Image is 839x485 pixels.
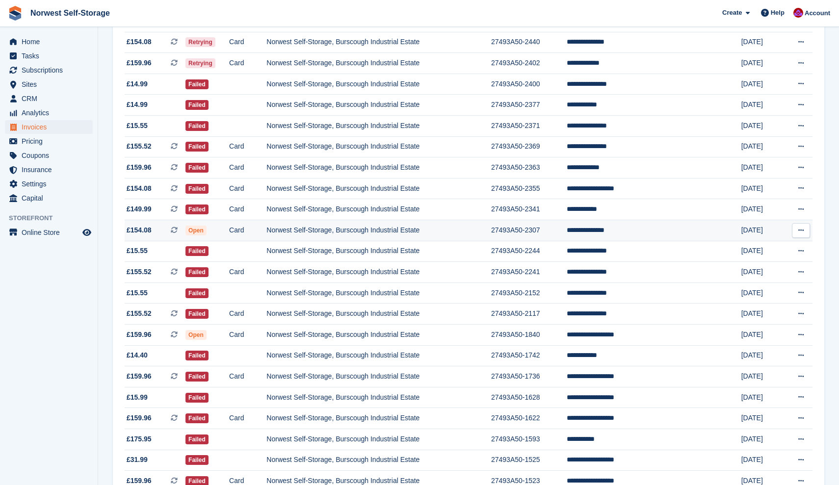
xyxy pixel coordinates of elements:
[491,116,567,137] td: 27493A50-2371
[185,226,207,235] span: Open
[741,220,783,241] td: [DATE]
[127,308,152,319] span: £155.52
[127,121,148,131] span: £15.55
[9,213,98,223] span: Storefront
[185,142,209,152] span: Failed
[185,163,209,173] span: Failed
[22,35,80,49] span: Home
[266,116,491,137] td: Norwest Self-Storage, Burscough Industrial Estate
[266,325,491,346] td: Norwest Self-Storage, Burscough Industrial Estate
[127,350,148,360] span: £14.40
[22,106,80,120] span: Analytics
[81,227,93,238] a: Preview store
[741,95,783,116] td: [DATE]
[185,351,209,360] span: Failed
[5,35,93,49] a: menu
[22,163,80,177] span: Insurance
[185,455,209,465] span: Failed
[229,136,266,157] td: Card
[22,49,80,63] span: Tasks
[127,37,152,47] span: £154.08
[127,288,148,298] span: £15.55
[491,220,567,241] td: 27493A50-2307
[229,32,266,53] td: Card
[741,199,783,220] td: [DATE]
[491,157,567,179] td: 27493A50-2363
[185,58,215,68] span: Retrying
[127,413,152,423] span: £159.96
[22,134,80,148] span: Pricing
[185,372,209,382] span: Failed
[5,163,93,177] a: menu
[229,408,266,429] td: Card
[185,79,209,89] span: Failed
[491,178,567,199] td: 27493A50-2355
[127,330,152,340] span: £159.96
[127,141,152,152] span: £155.52
[22,77,80,91] span: Sites
[22,63,80,77] span: Subscriptions
[185,37,215,47] span: Retrying
[5,134,93,148] a: menu
[266,262,491,283] td: Norwest Self-Storage, Burscough Industrial Estate
[805,8,830,18] span: Account
[22,92,80,105] span: CRM
[491,366,567,387] td: 27493A50-1736
[266,345,491,366] td: Norwest Self-Storage, Burscough Industrial Estate
[22,226,80,239] span: Online Store
[741,241,783,262] td: [DATE]
[5,177,93,191] a: menu
[266,136,491,157] td: Norwest Self-Storage, Burscough Industrial Estate
[741,345,783,366] td: [DATE]
[266,282,491,304] td: Norwest Self-Storage, Burscough Industrial Estate
[741,366,783,387] td: [DATE]
[185,246,209,256] span: Failed
[229,304,266,325] td: Card
[127,162,152,173] span: £159.96
[741,178,783,199] td: [DATE]
[741,450,783,471] td: [DATE]
[5,63,93,77] a: menu
[229,366,266,387] td: Card
[127,455,148,465] span: £31.99
[741,282,783,304] td: [DATE]
[22,120,80,134] span: Invoices
[5,120,93,134] a: menu
[5,49,93,63] a: menu
[491,450,567,471] td: 27493A50-1525
[491,53,567,74] td: 27493A50-2402
[185,330,207,340] span: Open
[741,32,783,53] td: [DATE]
[741,429,783,450] td: [DATE]
[491,429,567,450] td: 27493A50-1593
[793,8,803,18] img: Daniel Grensinger
[266,387,491,408] td: Norwest Self-Storage, Burscough Industrial Estate
[229,157,266,179] td: Card
[722,8,742,18] span: Create
[185,434,209,444] span: Failed
[491,345,567,366] td: 27493A50-1742
[491,387,567,408] td: 27493A50-1628
[185,204,209,214] span: Failed
[266,450,491,471] td: Norwest Self-Storage, Burscough Industrial Estate
[229,178,266,199] td: Card
[491,32,567,53] td: 27493A50-2440
[491,95,567,116] td: 27493A50-2377
[127,79,148,89] span: £14.99
[5,191,93,205] a: menu
[8,6,23,21] img: stora-icon-8386f47178a22dfd0bd8f6a31ec36ba5ce8667c1dd55bd0f319d3a0aa187defe.svg
[127,204,152,214] span: £149.99
[127,100,148,110] span: £14.99
[491,74,567,95] td: 27493A50-2400
[266,199,491,220] td: Norwest Self-Storage, Burscough Industrial Estate
[127,267,152,277] span: £155.52
[741,387,783,408] td: [DATE]
[741,304,783,325] td: [DATE]
[266,366,491,387] td: Norwest Self-Storage, Burscough Industrial Estate
[127,225,152,235] span: £154.08
[491,136,567,157] td: 27493A50-2369
[491,241,567,262] td: 27493A50-2244
[5,226,93,239] a: menu
[229,220,266,241] td: Card
[266,241,491,262] td: Norwest Self-Storage, Burscough Industrial Estate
